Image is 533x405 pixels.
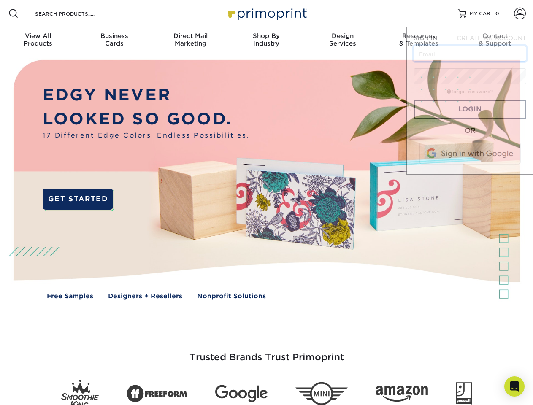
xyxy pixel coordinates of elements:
[228,32,304,47] div: Industry
[414,46,526,62] input: Email
[215,385,268,402] img: Google
[152,32,228,40] span: Direct Mail
[504,376,525,397] div: Open Intercom Messenger
[47,292,93,301] a: Free Samples
[43,189,113,210] a: GET STARTED
[470,10,494,17] span: MY CART
[152,32,228,47] div: Marketing
[197,292,266,301] a: Nonprofit Solutions
[20,332,514,373] h3: Trusted Brands Trust Primoprint
[305,32,381,40] span: Design
[225,4,309,22] img: Primoprint
[43,107,249,131] p: LOOKED SO GOOD.
[414,100,526,119] a: Login
[381,27,457,54] a: Resources& Templates
[108,292,182,301] a: Designers + Resellers
[76,32,152,47] div: Cards
[228,27,304,54] a: Shop ByIndustry
[456,382,472,405] img: Goodwill
[43,131,249,140] span: 17 Different Edge Colors. Endless Possibilities.
[381,32,457,40] span: Resources
[381,32,457,47] div: & Templates
[414,35,437,41] span: SIGN IN
[447,89,493,94] a: forgot password?
[495,11,499,16] span: 0
[43,83,249,107] p: EDGY NEVER
[76,32,152,40] span: Business
[34,8,116,19] input: SEARCH PRODUCTS.....
[305,32,381,47] div: Services
[76,27,152,54] a: BusinessCards
[376,386,428,402] img: Amazon
[457,35,526,41] span: CREATE AN ACCOUNT
[152,27,228,54] a: Direct MailMarketing
[305,27,381,54] a: DesignServices
[414,126,526,136] div: OR
[228,32,304,40] span: Shop By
